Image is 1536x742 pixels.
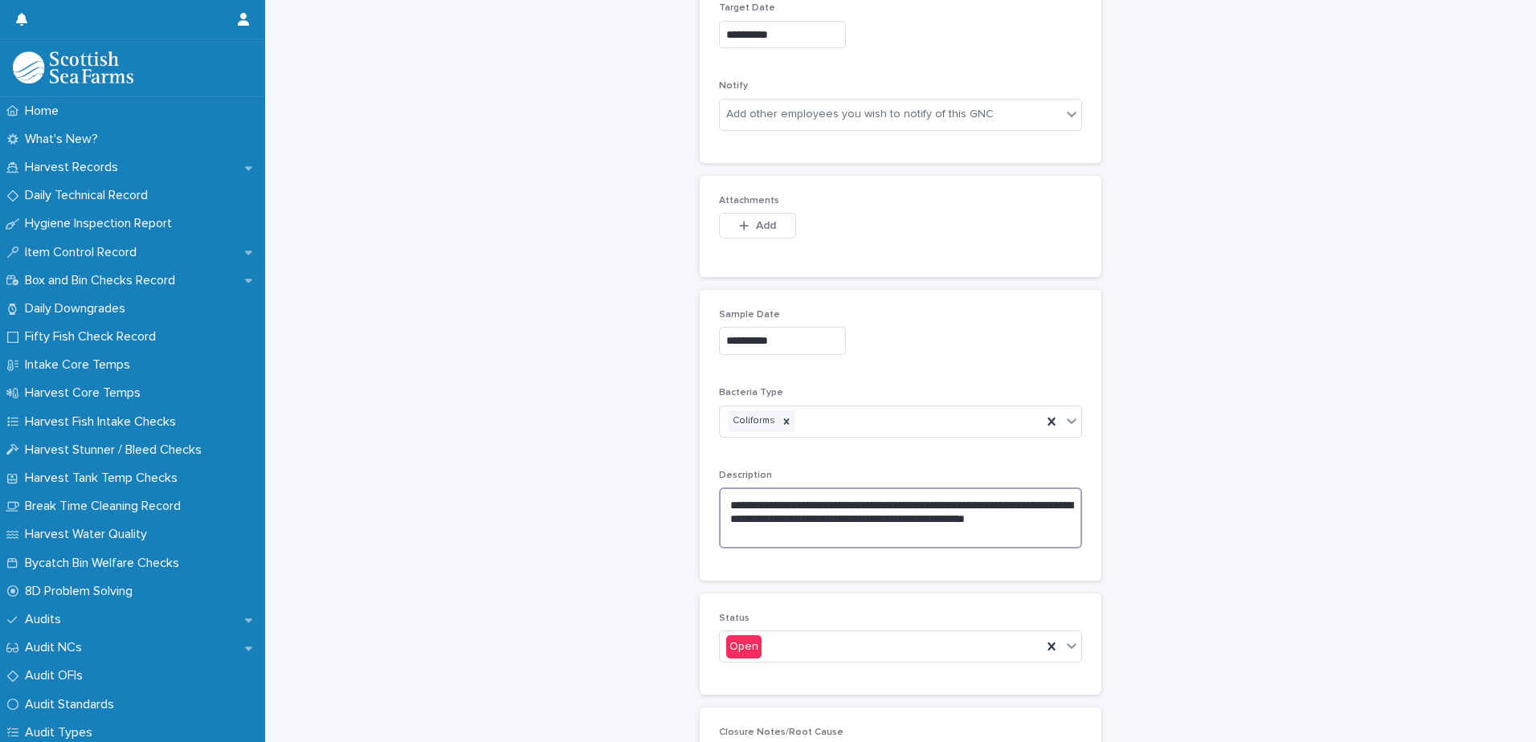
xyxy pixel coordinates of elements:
[719,614,750,623] span: Status
[18,273,188,288] p: Box and Bin Checks Record
[18,245,149,260] p: Item Control Record
[18,132,111,147] p: What's New?
[18,104,71,119] p: Home
[18,442,214,458] p: Harvest Stunner / Bleed Checks
[756,220,776,231] span: Add
[18,584,145,599] p: 8D Problem Solving
[18,216,185,231] p: Hygiene Inspection Report
[18,471,190,486] p: Harvest Tank Temp Checks
[13,51,133,84] img: mMrefqRFQpe26GRNOUkG
[719,471,772,480] span: Description
[18,725,105,740] p: Audit Types
[18,697,127,712] p: Audit Standards
[719,3,775,13] span: Target Date
[18,499,194,514] p: Break Time Cleaning Record
[726,635,762,658] div: Open
[18,668,96,683] p: Audit OFIs
[719,196,779,206] span: Attachments
[719,213,796,238] button: Add
[18,188,161,203] p: Daily Technical Record
[18,357,143,373] p: Intake Core Temps
[726,106,994,123] div: Add other employees you wish to notify of this GNC
[18,556,192,571] p: Bycatch Bin Welfare Checks
[728,410,778,432] div: Coliforms
[719,81,748,91] span: Notify
[18,414,189,430] p: Harvest Fish Intake Checks
[719,388,783,397] span: Bacteria Type
[18,329,169,344] p: Fifty Fish Check Record
[18,160,131,175] p: Harvest Records
[18,385,153,401] p: Harvest Core Temps
[719,728,844,737] span: Closure Notes/Root Cause
[18,527,160,542] p: Harvest Water Quality
[18,640,95,655] p: Audit NCs
[719,310,780,320] span: Sample Date
[18,612,74,627] p: Audits
[18,301,138,316] p: Daily Downgrades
